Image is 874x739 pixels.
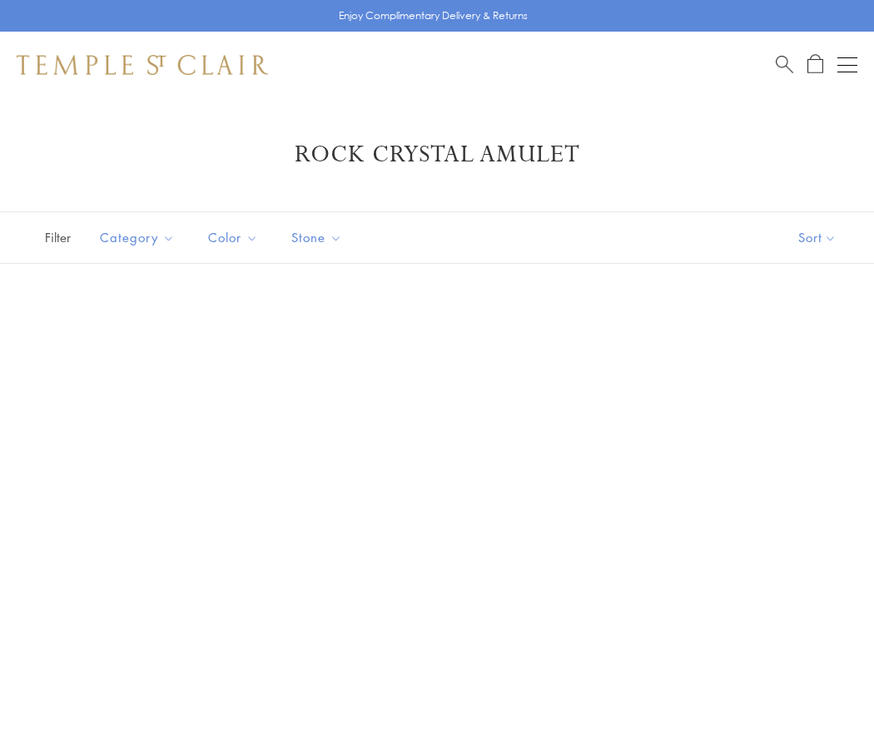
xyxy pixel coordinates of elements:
[279,219,355,256] button: Stone
[283,227,355,248] span: Stone
[200,227,271,248] span: Color
[776,54,793,75] a: Search
[42,140,832,170] h1: Rock Crystal Amulet
[837,55,857,75] button: Open navigation
[761,212,874,263] button: Show sort by
[92,227,187,248] span: Category
[339,7,528,24] p: Enjoy Complimentary Delivery & Returns
[87,219,187,256] button: Category
[196,219,271,256] button: Color
[807,54,823,75] a: Open Shopping Bag
[17,55,268,75] img: Temple St. Clair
